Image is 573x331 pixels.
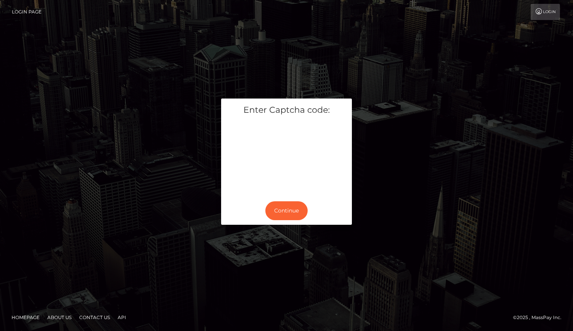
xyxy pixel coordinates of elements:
[265,201,308,220] button: Continue
[76,311,113,323] a: Contact Us
[115,311,129,323] a: API
[8,311,43,323] a: Homepage
[227,104,346,116] h5: Enter Captcha code:
[227,122,346,191] iframe: mtcaptcha
[531,4,560,20] a: Login
[44,311,75,323] a: About Us
[12,4,42,20] a: Login Page
[513,313,567,322] div: © 2025 , MassPay Inc.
